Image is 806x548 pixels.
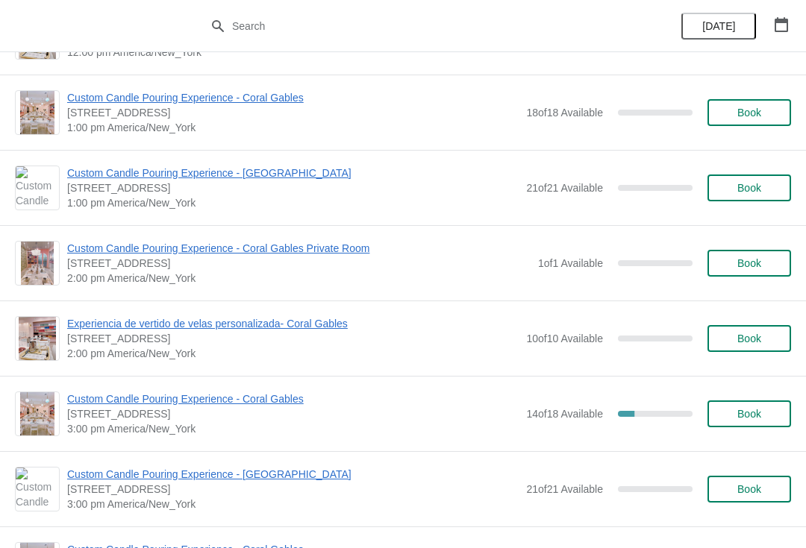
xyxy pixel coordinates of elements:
[737,333,761,344] span: Book
[707,325,791,352] button: Book
[67,166,519,180] span: Custom Candle Pouring Experience - [GEOGRAPHIC_DATA]
[526,107,603,119] span: 18 of 18 Available
[67,497,519,511] span: 3:00 pm America/New_York
[67,180,519,195] span: [STREET_ADDRESS]
[67,331,519,346] span: [STREET_ADDRESS]
[707,400,791,427] button: Book
[20,91,55,134] img: Custom Candle Pouring Experience - Coral Gables | 154 Giralda Avenue, Coral Gables, FL, USA | 1:0...
[737,483,761,495] span: Book
[67,256,531,271] span: [STREET_ADDRESS]
[707,174,791,201] button: Book
[67,421,519,436] span: 3:00 pm America/New_York
[231,13,604,40] input: Search
[538,257,603,269] span: 1 of 1 Available
[67,406,519,421] span: [STREET_ADDRESS]
[526,182,603,194] span: 21 of 21 Available
[67,391,519,406] span: Custom Candle Pouring Experience - Coral Gables
[737,107,761,119] span: Book
[737,408,761,420] span: Book
[526,333,603,344] span: 10 of 10 Available
[737,257,761,269] span: Book
[16,467,59,511] img: Custom Candle Pouring Experience - Fort Lauderdale | 914 East Las Olas Boulevard, Fort Lauderdale...
[526,483,603,495] span: 21 of 21 Available
[526,408,603,420] span: 14 of 18 Available
[737,182,761,194] span: Book
[19,317,56,360] img: Experiencia de vertido de velas personalizada- Coral Gables | 154 Giralda Avenue, Coral Gables, F...
[16,166,59,210] img: Custom Candle Pouring Experience - Fort Lauderdale | 914 East Las Olas Boulevard, Fort Lauderdale...
[67,120,519,135] span: 1:00 pm America/New_York
[67,316,519,331] span: Experiencia de vertido de velas personalizada- Coral Gables
[67,482,519,497] span: [STREET_ADDRESS]
[67,45,519,60] span: 12:00 pm America/New_York
[21,242,54,285] img: Custom Candle Pouring Experience - Coral Gables Private Room | 154 Giralda Avenue, Coral Gables, ...
[67,105,519,120] span: [STREET_ADDRESS]
[67,346,519,361] span: 2:00 pm America/New_York
[67,195,519,210] span: 1:00 pm America/New_York
[702,20,735,32] span: [DATE]
[67,241,531,256] span: Custom Candle Pouring Experience - Coral Gables Private Room
[707,476,791,503] button: Book
[707,99,791,126] button: Book
[707,250,791,277] button: Book
[67,467,519,482] span: Custom Candle Pouring Experience - [GEOGRAPHIC_DATA]
[67,90,519,105] span: Custom Candle Pouring Experience - Coral Gables
[20,392,55,435] img: Custom Candle Pouring Experience - Coral Gables | 154 Giralda Avenue, Coral Gables, FL, USA | 3:0...
[67,271,531,286] span: 2:00 pm America/New_York
[681,13,756,40] button: [DATE]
